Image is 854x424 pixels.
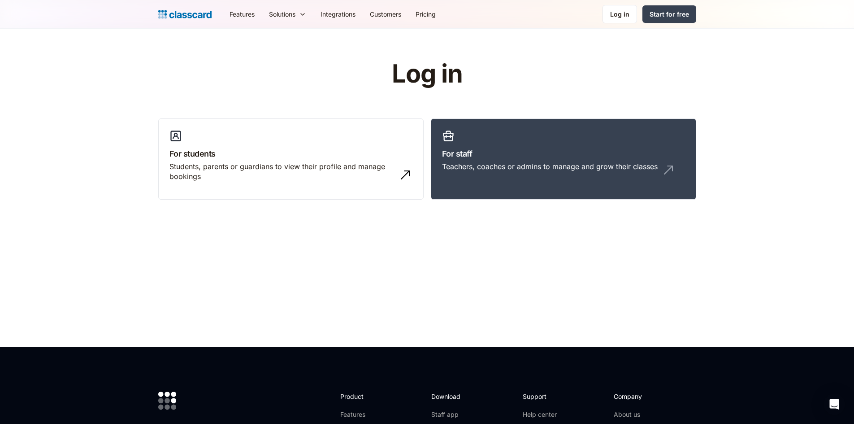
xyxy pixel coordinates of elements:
h3: For staff [442,148,685,160]
a: Features [340,410,388,419]
h2: Download [431,392,468,401]
div: Log in [610,9,629,19]
a: For studentsStudents, parents or guardians to view their profile and manage bookings [158,118,424,200]
a: Staff app [431,410,468,419]
div: Start for free [650,9,689,19]
a: Integrations [313,4,363,24]
h2: Support [523,392,559,401]
a: For staffTeachers, coaches or admins to manage and grow their classes [431,118,696,200]
a: Log in [603,5,637,23]
a: home [158,8,212,21]
a: Customers [363,4,408,24]
a: Features [222,4,262,24]
a: About us [614,410,673,419]
a: Pricing [408,4,443,24]
h3: For students [169,148,412,160]
div: Solutions [269,9,295,19]
a: Start for free [642,5,696,23]
a: Help center [523,410,559,419]
div: Open Intercom Messenger [824,393,845,415]
h2: Company [614,392,673,401]
h2: Product [340,392,388,401]
div: Teachers, coaches or admins to manage and grow their classes [442,162,658,171]
h1: Log in [285,60,569,88]
div: Solutions [262,4,313,24]
div: Students, parents or guardians to view their profile and manage bookings [169,162,394,182]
